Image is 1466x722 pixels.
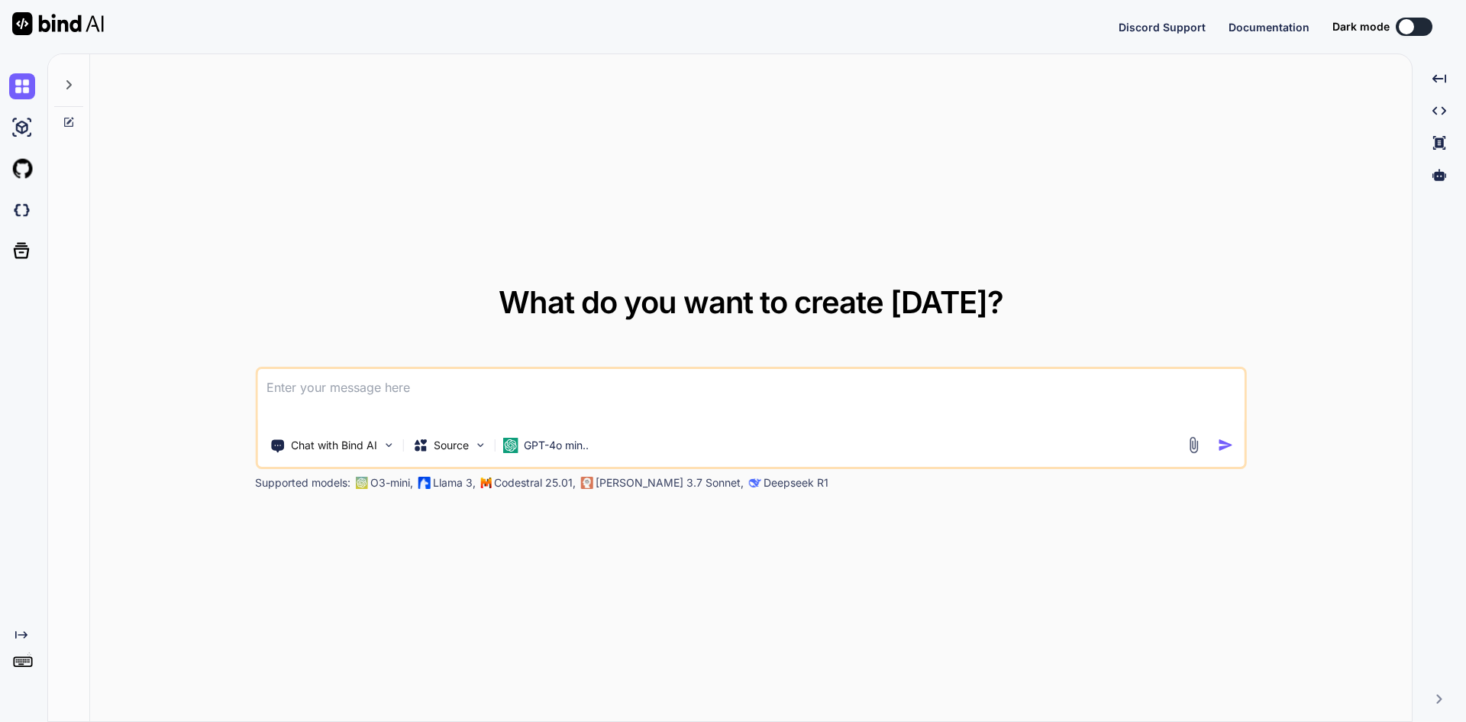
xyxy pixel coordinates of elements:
span: Discord Support [1119,21,1206,34]
p: Supported models: [255,475,350,491]
img: Mistral-AI [480,478,491,488]
p: Deepseek R1 [764,475,828,491]
img: icon [1218,437,1234,453]
img: ai-studio [9,115,35,141]
img: claude [580,477,593,489]
span: Dark mode [1332,19,1390,34]
span: What do you want to create [DATE]? [499,283,1003,321]
p: Codestral 25.01, [494,475,576,491]
p: [PERSON_NAME] 3.7 Sonnet, [596,475,744,491]
img: Bind AI [12,12,104,35]
p: Source [434,438,469,453]
p: GPT-4o min.. [524,438,589,453]
img: Pick Models [473,439,486,452]
img: githubLight [9,156,35,182]
span: Documentation [1229,21,1309,34]
button: Documentation [1229,19,1309,35]
img: darkCloudIdeIcon [9,197,35,223]
p: O3-mini, [370,475,413,491]
img: claude [748,477,760,489]
img: GPT-4 [355,477,367,489]
button: Discord Support [1119,19,1206,35]
p: Llama 3, [433,475,476,491]
p: Chat with Bind AI [291,438,377,453]
img: attachment [1185,436,1203,454]
img: chat [9,73,35,99]
img: GPT-4o mini [502,438,518,453]
img: Pick Tools [382,439,395,452]
img: Llama2 [418,477,430,489]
